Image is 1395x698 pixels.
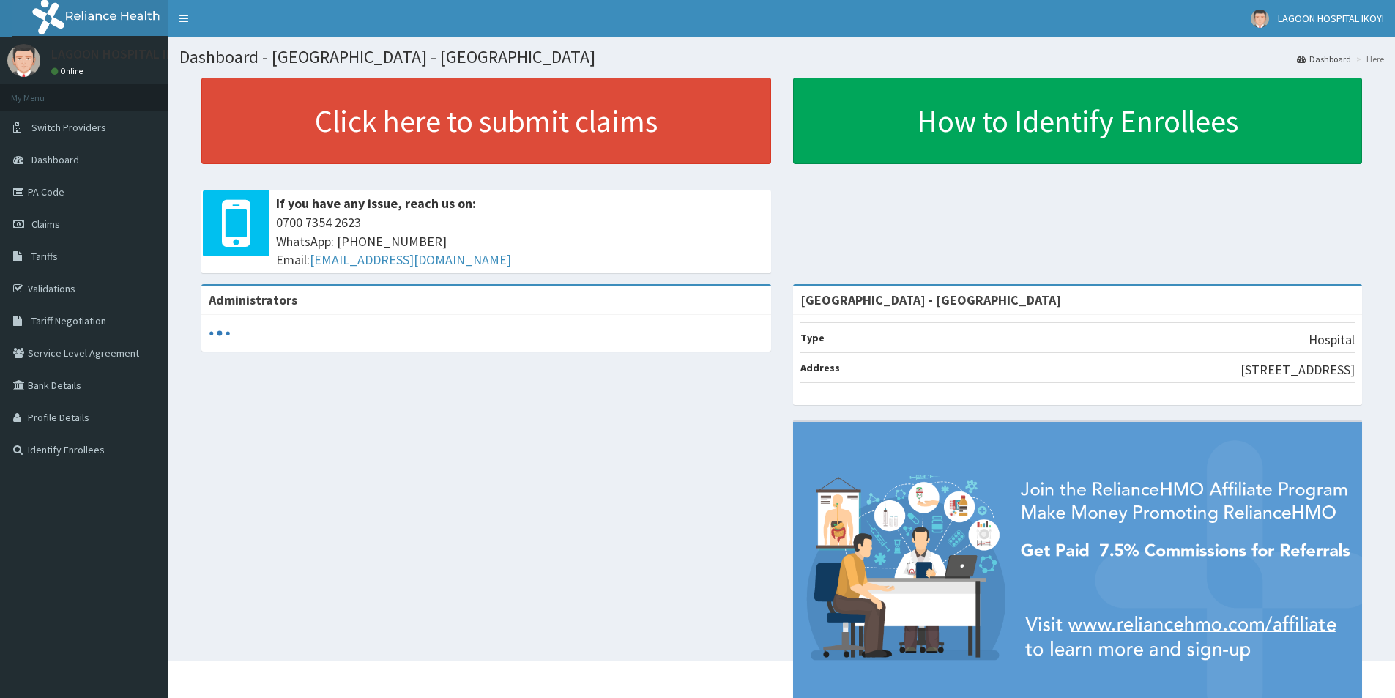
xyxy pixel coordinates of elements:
[276,195,476,212] b: If you have any issue, reach us on:
[800,292,1061,308] strong: [GEOGRAPHIC_DATA] - [GEOGRAPHIC_DATA]
[800,361,840,374] b: Address
[793,78,1363,164] a: How to Identify Enrollees
[1309,330,1355,349] p: Hospital
[31,250,58,263] span: Tariffs
[800,331,825,344] b: Type
[7,44,40,77] img: User Image
[209,322,231,344] svg: audio-loading
[201,78,771,164] a: Click here to submit claims
[276,213,764,270] span: 0700 7354 2623 WhatsApp: [PHONE_NUMBER] Email:
[1240,360,1355,379] p: [STREET_ADDRESS]
[1251,10,1269,28] img: User Image
[31,218,60,231] span: Claims
[31,314,106,327] span: Tariff Negotiation
[51,48,193,61] p: LAGOON HOSPITAL IKOYI
[51,66,86,76] a: Online
[31,121,106,134] span: Switch Providers
[179,48,1384,67] h1: Dashboard - [GEOGRAPHIC_DATA] - [GEOGRAPHIC_DATA]
[1353,53,1384,65] li: Here
[209,292,297,308] b: Administrators
[1297,53,1351,65] a: Dashboard
[1278,12,1384,25] span: LAGOON HOSPITAL IKOYI
[31,153,79,166] span: Dashboard
[310,251,511,268] a: [EMAIL_ADDRESS][DOMAIN_NAME]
